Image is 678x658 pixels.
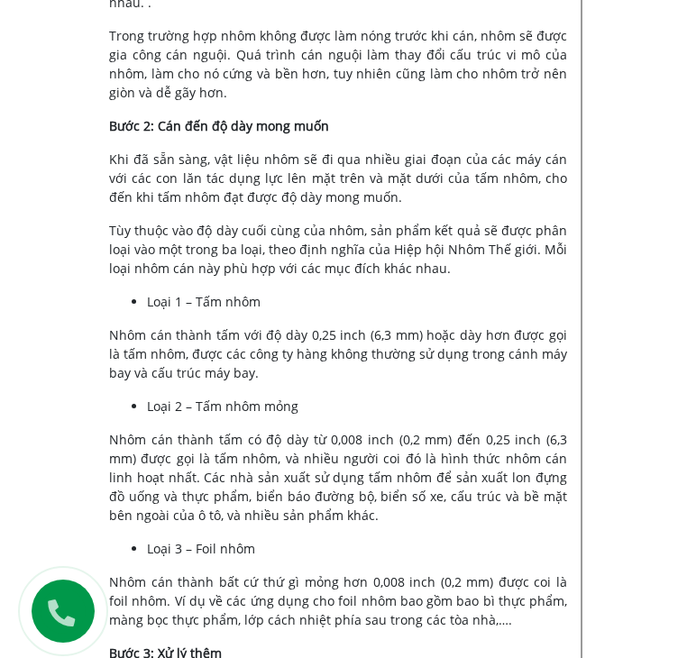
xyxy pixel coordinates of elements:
span: Trong trường hợp nhôm không được làm nóng trước khi cán, nhôm sẽ được gia công cán nguội. Quá trì... [109,27,567,101]
b: Bước 2: Cán đến độ dày mong muốn [109,117,329,134]
span: Nhôm cán thành tấm với độ dày 0,25 inch (6,3 mm) hoặc dày hơn được gọi là tấm nhôm, được các công... [109,326,567,381]
span: Loại 3 – Foil nhôm [147,540,255,557]
span: Khi đã sẵn sàng, vật liệu nhôm sẽ đi qua nhiều giai đoạn của các máy cán với các con lăn tác dụng... [109,151,567,206]
span: Loại 1 – Tấm nhôm [147,293,261,310]
span: Loại 2 – Tấm nhôm mỏng [147,398,298,415]
span: Tùy thuộc vào độ dày cuối cùng của nhôm, sản phẩm kết quả sẽ được phân loại vào một trong ba loại... [109,222,567,277]
span: Nhôm cán thành tấm có độ dày từ 0,008 inch (0,2 mm) đến 0,25 inch (6,3 mm) được gọi là tấm nhôm, ... [109,431,567,524]
span: Nhôm cán thành bất cứ thứ gì mỏng hơn 0,008 inch (0,2 mm) được coi là foil nhôm. Ví dụ về các ứng... [109,573,567,628]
